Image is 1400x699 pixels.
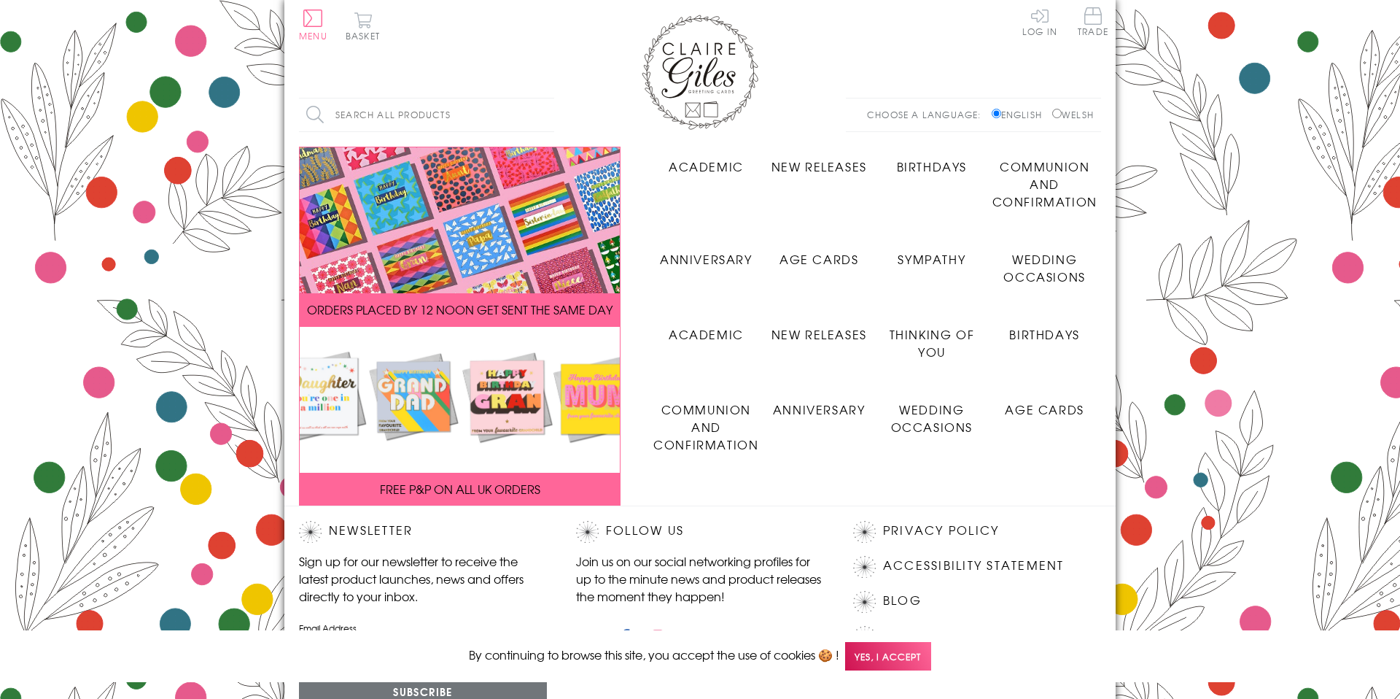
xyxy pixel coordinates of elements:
p: Choose a language: [867,108,989,121]
p: Sign up for our newsletter to receive the latest product launches, news and offers directly to yo... [299,552,547,605]
span: Sympathy [898,250,965,268]
a: Communion and Confirmation [988,147,1101,210]
a: Contact Us [883,626,972,646]
input: Welsh [1052,109,1062,118]
a: Age Cards [988,390,1101,418]
span: Wedding Occasions [891,401,973,436]
span: Wedding Occasions [1003,250,1085,285]
input: Search [540,99,554,131]
a: Academic [650,314,763,343]
a: Log In [1022,7,1057,36]
span: Academic [669,158,744,175]
span: Anniversary [660,250,752,268]
a: Communion and Confirmation [650,390,763,453]
a: New Releases [763,147,876,175]
a: Sympathy [876,239,989,268]
h2: Newsletter [299,521,547,543]
p: Join us on our social networking profiles for up to the minute news and product releases the mome... [576,552,824,605]
span: Age Cards [779,250,858,268]
a: Age Cards [763,239,876,268]
span: Menu [299,29,327,42]
img: Claire Giles Greetings Cards [642,15,758,130]
span: Birthdays [897,158,967,175]
span: Communion and Confirmation [992,158,1097,210]
button: Basket [343,12,383,40]
span: Communion and Confirmation [653,401,758,453]
span: ORDERS PLACED BY 12 NOON GET SENT THE SAME DAY [307,301,612,318]
span: Yes, I accept [845,642,931,671]
button: Menu [299,9,327,40]
a: Wedding Occasions [988,239,1101,285]
span: Birthdays [1009,325,1079,343]
span: Trade [1078,7,1108,36]
a: Trade [1078,7,1108,39]
span: FREE P&P ON ALL UK ORDERS [380,480,540,498]
span: New Releases [771,158,867,175]
label: Email Address [299,622,547,635]
span: Academic [669,325,744,343]
a: Accessibility Statement [883,556,1065,576]
a: New Releases [763,314,876,343]
span: New Releases [771,325,867,343]
a: Birthdays [876,147,989,175]
input: Search all products [299,99,554,131]
span: Thinking of You [890,325,975,360]
a: Birthdays [988,314,1101,343]
a: Academic [650,147,763,175]
span: Age Cards [1005,401,1084,418]
a: Thinking of You [876,314,989,360]
label: Welsh [1052,108,1094,121]
a: Blog [883,591,922,611]
a: Wedding Occasions [876,390,989,436]
h2: Follow Us [576,521,824,543]
a: Anniversary [763,390,876,418]
input: English [992,109,1001,118]
a: Privacy Policy [883,521,999,541]
label: English [992,108,1049,121]
span: Anniversary [773,401,866,418]
a: Anniversary [650,239,763,268]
